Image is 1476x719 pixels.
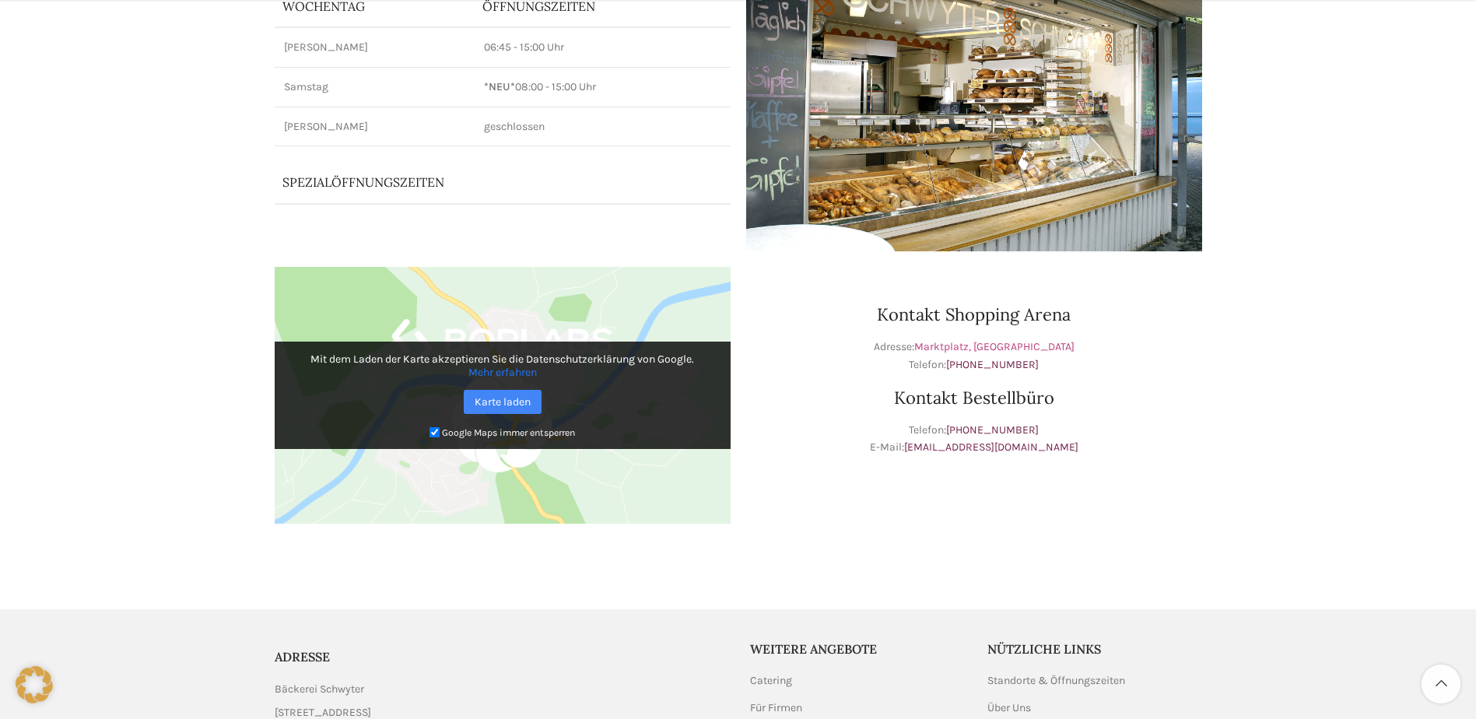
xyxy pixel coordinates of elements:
[987,640,1202,658] h5: Nützliche Links
[746,422,1202,457] p: Telefon: E-Mail:
[275,681,364,698] span: Bäckerei Schwyter
[484,119,720,135] p: geschlossen
[284,119,466,135] p: [PERSON_NAME]
[946,423,1039,437] a: [PHONE_NUMBER]
[429,427,440,437] input: Google Maps immer entsperren
[464,390,542,414] a: Karte laden
[275,649,330,665] span: ADRESSE
[484,40,720,55] p: 06:45 - 15:00 Uhr
[442,427,575,438] small: Google Maps immer entsperren
[484,79,720,95] p: 08:00 - 15:00 Uhr
[987,700,1032,716] a: Über Uns
[946,358,1039,371] a: [PHONE_NUMBER]
[468,366,537,379] a: Mehr erfahren
[750,700,804,716] a: Für Firmen
[284,40,466,55] p: [PERSON_NAME]
[746,389,1202,406] h3: Kontakt Bestellbüro
[286,352,720,379] p: Mit dem Laden der Karte akzeptieren Sie die Datenschutzerklärung von Google.
[750,640,965,658] h5: Weitere Angebote
[275,267,731,524] img: Google Maps
[746,338,1202,374] p: Adresse: Telefon:
[282,174,679,191] p: Spezialöffnungszeiten
[914,340,1075,353] a: Marktplatz, [GEOGRAPHIC_DATA]
[1422,665,1460,703] a: Scroll to top button
[284,79,466,95] p: Samstag
[904,440,1078,454] a: [EMAIL_ADDRESS][DOMAIN_NAME]
[746,306,1202,323] h3: Kontakt Shopping Arena
[750,673,794,689] a: Catering
[987,673,1127,689] a: Standorte & Öffnungszeiten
